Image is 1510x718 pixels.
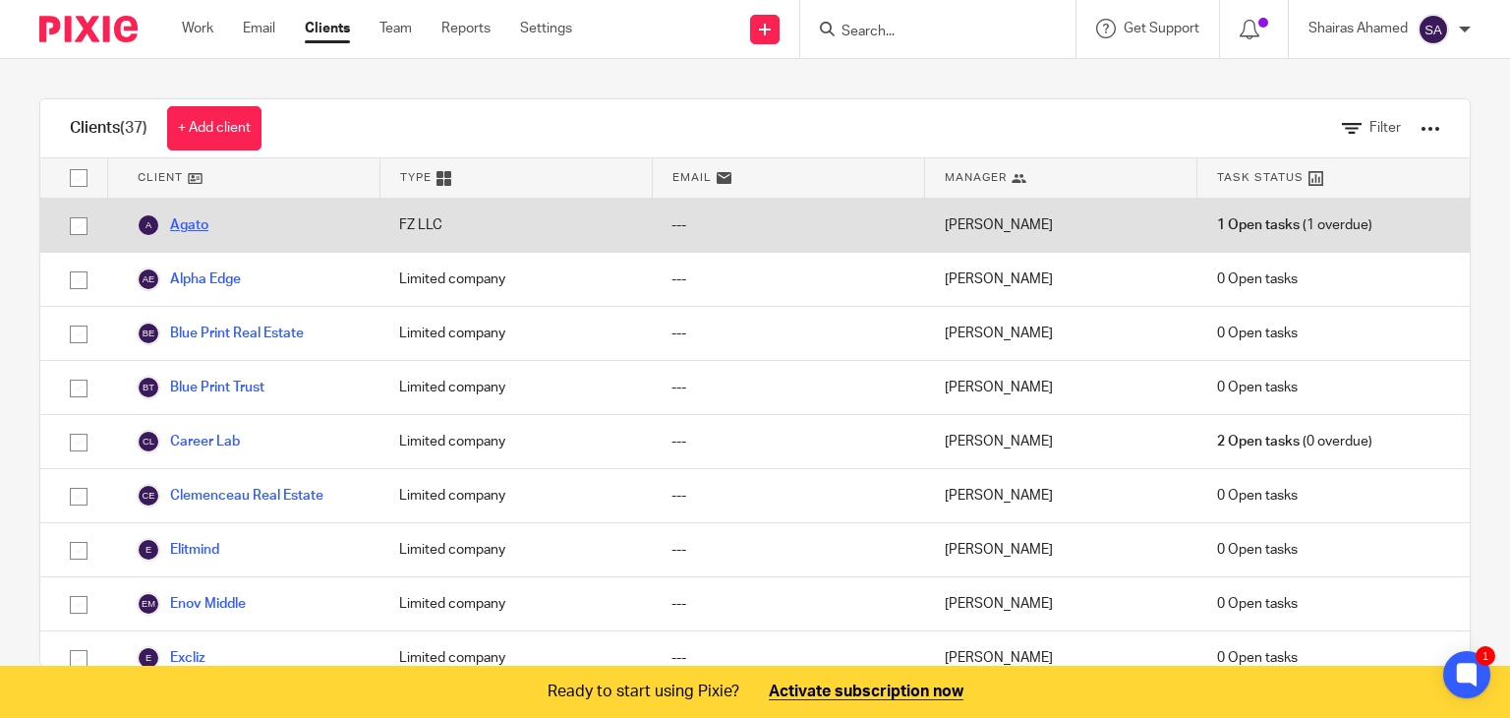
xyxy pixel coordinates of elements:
div: [PERSON_NAME] [925,469,1197,522]
div: Limited company [379,631,652,685]
input: Search [840,24,1016,41]
p: Shairas Ahamed [1308,19,1408,38]
div: Limited company [379,307,652,360]
span: Get Support [1124,22,1199,35]
div: --- [652,307,924,360]
a: Enov Middle [137,592,246,616]
span: 0 Open tasks [1217,486,1298,506]
div: --- [652,199,924,252]
span: Manager [945,169,1007,186]
div: Limited company [379,361,652,414]
span: Type [400,169,432,186]
div: Limited company [379,523,652,576]
div: --- [652,253,924,306]
div: [PERSON_NAME] [925,631,1197,685]
a: Clemenceau Real Estate [137,484,323,508]
a: Clients [305,19,350,38]
h1: Clients [70,118,147,139]
a: Settings [520,19,572,38]
img: Pixie [39,16,138,42]
a: Blue Print Trust [137,376,264,399]
span: 0 Open tasks [1217,540,1298,560]
span: Email [672,169,712,186]
span: 0 Open tasks [1217,324,1298,343]
div: FZ LLC [379,199,652,252]
div: [PERSON_NAME] [925,415,1197,468]
div: --- [652,523,924,576]
span: 0 Open tasks [1217,269,1298,289]
div: [PERSON_NAME] [925,523,1197,576]
a: Work [182,19,213,38]
img: svg%3E [1418,14,1449,45]
img: svg%3E [137,592,160,616]
div: Limited company [379,415,652,468]
a: Elitmind [137,538,219,562]
div: 1 [1476,646,1495,666]
img: svg%3E [137,213,160,237]
a: Alpha Edge [137,268,241,291]
input: Select all [60,159,97,197]
div: [PERSON_NAME] [925,307,1197,360]
div: --- [652,577,924,630]
a: Reports [441,19,491,38]
a: Excliz [137,646,205,670]
span: 0 Open tasks [1217,648,1298,668]
div: Limited company [379,469,652,522]
img: svg%3E [137,322,160,345]
img: svg%3E [137,376,160,399]
div: --- [652,361,924,414]
div: Limited company [379,577,652,630]
a: + Add client [167,106,261,150]
img: svg%3E [137,268,160,291]
span: (37) [120,120,147,136]
a: Blue Print Real Estate [137,322,304,345]
img: svg%3E [137,646,160,670]
a: Agato [137,213,208,237]
a: Career Lab [137,430,240,453]
div: --- [652,469,924,522]
div: Limited company [379,253,652,306]
span: (1 overdue) [1217,215,1372,235]
img: svg%3E [137,430,160,453]
span: 0 Open tasks [1217,378,1298,397]
div: --- [652,415,924,468]
div: [PERSON_NAME] [925,361,1197,414]
span: 0 Open tasks [1217,594,1298,614]
div: [PERSON_NAME] [925,199,1197,252]
div: [PERSON_NAME] [925,253,1197,306]
img: svg%3E [137,484,160,508]
span: Task Status [1217,169,1304,186]
a: Team [379,19,412,38]
a: Email [243,19,275,38]
span: (0 overdue) [1217,432,1372,451]
img: svg%3E [137,538,160,562]
div: [PERSON_NAME] [925,577,1197,630]
span: 1 Open tasks [1217,215,1300,235]
span: Client [138,169,183,186]
div: --- [652,631,924,685]
span: 2 Open tasks [1217,432,1300,451]
span: Filter [1369,121,1401,135]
